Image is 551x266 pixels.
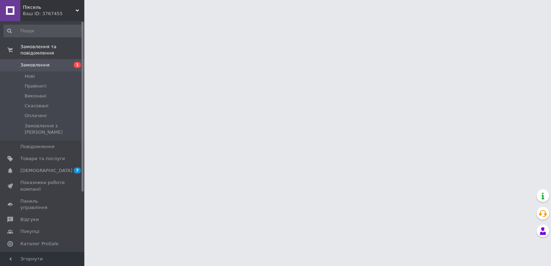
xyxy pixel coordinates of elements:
div: Ваш ID: 3767455 [23,11,84,17]
span: 1 [74,62,81,68]
span: Прийняті [25,83,46,89]
span: Відгуки [20,216,39,223]
span: Повідомлення [20,144,54,150]
span: [DEMOGRAPHIC_DATA] [20,167,72,174]
span: Товари та послуги [20,156,65,162]
span: Замовлення та повідомлення [20,44,84,56]
span: Скасовані [25,103,48,109]
span: Оплачені [25,113,47,119]
span: 7 [74,167,81,173]
span: Піксель [23,4,76,11]
span: Нові [25,73,35,80]
span: Показники роботи компанії [20,179,65,192]
span: Покупці [20,228,39,235]
span: Замовлення [20,62,50,68]
span: Замовлення з [PERSON_NAME] [25,123,82,135]
span: Каталог ProSale [20,241,58,247]
input: Пошук [4,25,83,37]
span: Панель управління [20,198,65,211]
span: Виконані [25,93,46,99]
